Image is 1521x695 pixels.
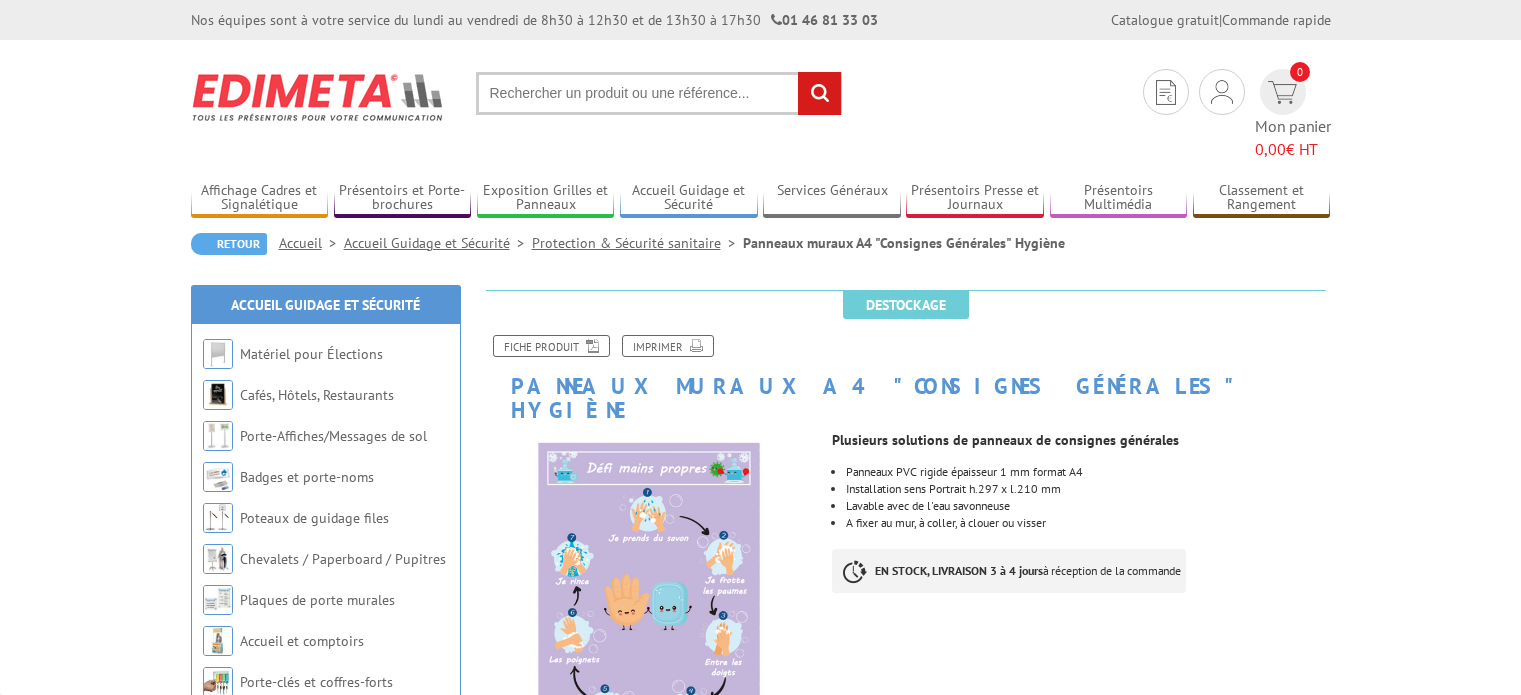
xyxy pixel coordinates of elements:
a: Poteaux de guidage files [240,509,389,527]
span: 0,00 [1255,139,1286,159]
a: Accueil [279,234,344,252]
a: Présentoirs Presse et Journaux [906,182,1044,215]
input: Rechercher un produit ou une référence... [476,72,842,115]
img: Cafés, Hôtels, Restaurants [203,380,233,410]
a: Plaques de porte murales [240,591,395,609]
strong: 01 46 81 33 03 [771,11,878,29]
a: Matériel pour Élections [240,345,383,363]
input: rechercher [798,72,841,115]
a: Fiche produit [493,335,610,357]
a: Accueil Guidage et Sécurité [344,234,532,252]
li: Panneaux muraux A4 "Consignes Générales" Hygiène [743,233,1065,253]
div: | [1111,10,1331,30]
li: Lavable avec de l'eau savonneuse [846,500,1330,512]
strong: Plusieurs solutions de panneaux de consignes générales [832,431,1179,449]
img: Accueil et comptoirs [203,626,233,656]
p: Panneaux PVC rigide épaisseur 1 mm format A4 [846,466,1330,478]
a: Retour [191,233,267,255]
img: devis rapide [1211,80,1233,104]
a: Accueil et comptoirs [240,632,364,650]
span: 0 [1290,62,1310,82]
a: Imprimer [622,335,714,357]
a: Accueil Guidage et Sécurité [231,296,420,314]
strong: EN STOCK, LIVRAISON 3 à 4 jours [875,563,1043,578]
a: Classement et Rangement [1193,182,1331,215]
img: Plaques de porte murales [203,585,233,615]
a: Présentoirs et Porte-brochures [334,182,472,215]
a: Badges et porte-noms [240,468,374,486]
img: devis rapide [1268,81,1297,104]
span: Mon panier [1255,115,1331,161]
a: Affichage Cadres et Signalétique [191,182,329,215]
a: Cafés, Hôtels, Restaurants [240,386,394,404]
a: Porte-Affiches/Messages de sol [240,427,427,445]
a: Porte-clés et coffres-forts [240,673,393,691]
li: A fixer au mur, à coller, à clouer ou visser [846,517,1330,529]
img: Porte-Affiches/Messages de sol [203,421,233,451]
li: Installation sens Portrait h.297 x l.210 mm [846,483,1330,495]
a: Présentoirs Multimédia [1050,182,1188,215]
a: Exposition Grilles et Panneaux [477,182,615,215]
div: Nos équipes sont à votre service du lundi au vendredi de 8h30 à 12h30 et de 13h30 à 17h30 [191,10,878,30]
img: Badges et porte-noms [203,462,233,492]
img: Matériel pour Élections [203,339,233,369]
span: Destockage [843,291,969,319]
img: devis rapide [1156,80,1176,105]
a: Protection & Sécurité sanitaire [532,234,743,252]
img: Chevalets / Paperboard / Pupitres [203,544,233,574]
p: à réception de la commande [832,549,1186,593]
a: Catalogue gratuit [1111,11,1219,29]
a: Chevalets / Paperboard / Pupitres [240,550,446,568]
img: Poteaux de guidage files [203,503,233,533]
a: Accueil Guidage et Sécurité [620,182,758,215]
span: € HT [1255,138,1331,161]
a: devis rapide 0 Mon panier 0,00€ HT [1255,69,1331,161]
a: Commande rapide [1222,11,1331,29]
a: Services Généraux [763,182,901,215]
img: Edimeta [191,60,446,134]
